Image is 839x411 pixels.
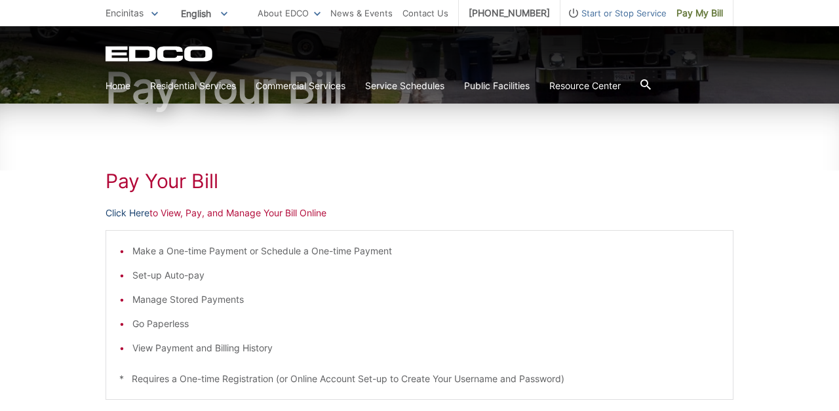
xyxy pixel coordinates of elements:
[258,6,321,20] a: About EDCO
[676,6,723,20] span: Pay My Bill
[106,67,733,109] h1: Pay Your Bill
[464,79,530,93] a: Public Facilities
[150,79,236,93] a: Residential Services
[402,6,448,20] a: Contact Us
[119,372,720,386] p: * Requires a One-time Registration (or Online Account Set-up to Create Your Username and Password)
[106,46,214,62] a: EDCD logo. Return to the homepage.
[549,79,621,93] a: Resource Center
[106,206,733,220] p: to View, Pay, and Manage Your Bill Online
[330,6,393,20] a: News & Events
[106,206,149,220] a: Click Here
[132,341,720,355] li: View Payment and Billing History
[106,79,130,93] a: Home
[365,79,444,93] a: Service Schedules
[132,292,720,307] li: Manage Stored Payments
[132,317,720,331] li: Go Paperless
[106,7,144,18] span: Encinitas
[132,244,720,258] li: Make a One-time Payment or Schedule a One-time Payment
[256,79,345,93] a: Commercial Services
[106,169,733,193] h1: Pay Your Bill
[171,3,237,24] span: English
[132,268,720,283] li: Set-up Auto-pay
